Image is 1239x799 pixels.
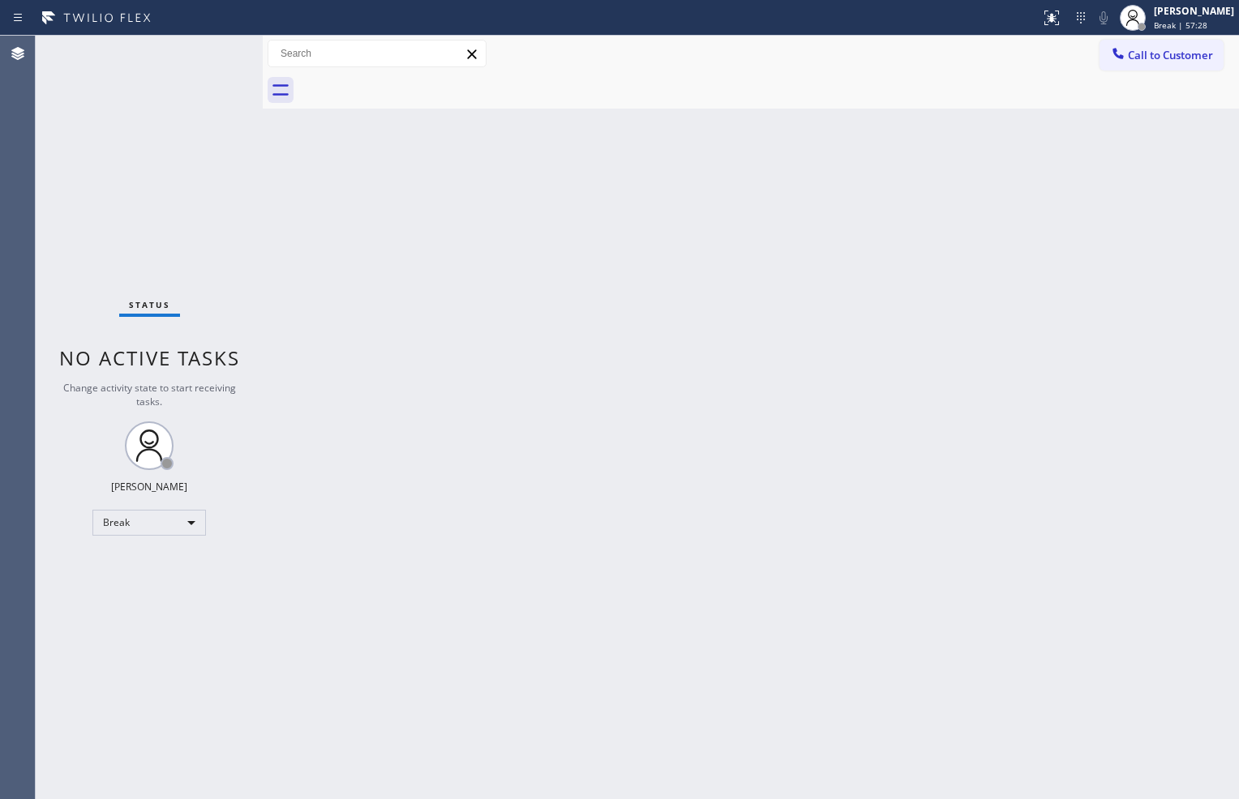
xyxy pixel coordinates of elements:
button: Call to Customer [1100,40,1224,70]
span: Status [129,299,170,310]
span: Call to Customer [1128,48,1213,62]
span: Break | 57:28 [1154,19,1207,31]
span: Change activity state to start receiving tasks. [63,381,236,408]
button: Mute [1092,6,1115,29]
div: [PERSON_NAME] [1154,4,1234,18]
div: [PERSON_NAME] [111,480,187,493]
span: No active tasks [59,344,240,371]
div: Break [92,510,206,536]
input: Search [268,41,486,66]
